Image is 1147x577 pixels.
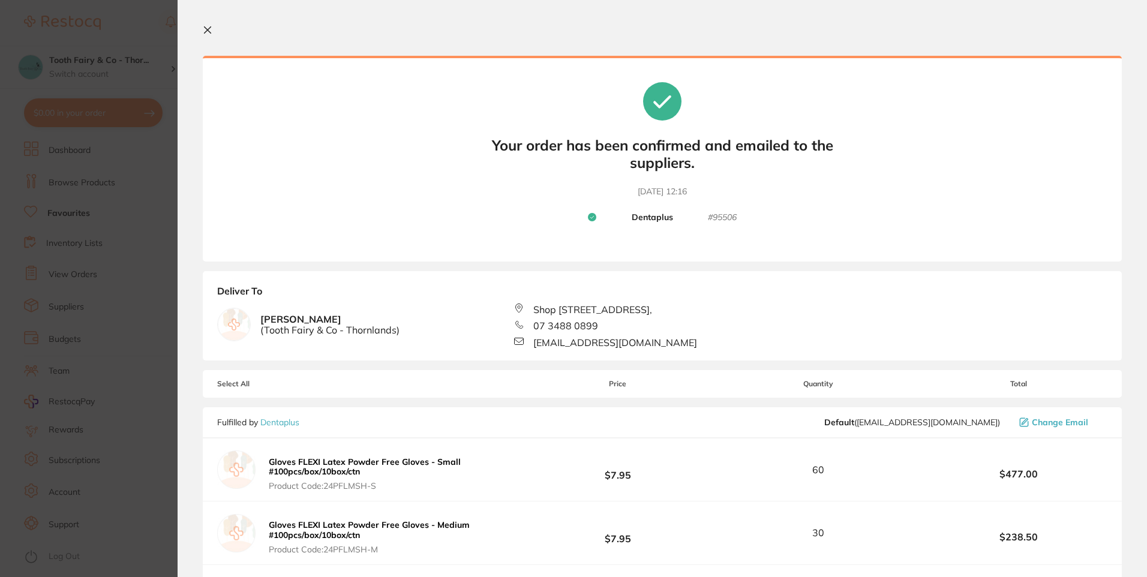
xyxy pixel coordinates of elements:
[269,545,525,554] span: Product Code: 24PFLMSH-M
[269,519,470,540] b: Gloves FLEXI Latex Powder Free Gloves - Medium #100pcs/box/10box/ctn
[824,417,1000,427] span: sales@dentaplus.com.au
[1032,417,1088,427] span: Change Email
[529,522,707,544] b: $7.95
[217,450,256,489] img: empty.jpg
[260,314,400,336] b: [PERSON_NAME]
[824,417,854,428] b: Default
[217,286,1107,303] b: Deliver To
[708,212,737,223] small: # 95506
[529,380,707,388] span: Price
[217,514,256,552] img: empty.jpg
[482,137,842,172] b: Your order has been confirmed and emailed to the suppliers.
[812,527,824,538] span: 30
[533,337,697,348] span: [EMAIL_ADDRESS][DOMAIN_NAME]
[217,380,337,388] span: Select All
[929,380,1107,388] span: Total
[529,459,707,481] b: $7.95
[1016,417,1107,428] button: Change Email
[260,417,299,428] a: Dentaplus
[929,468,1107,479] b: $477.00
[269,456,461,477] b: Gloves FLEXI Latex Powder Free Gloves - Small #100pcs/box/10box/ctn
[812,464,824,475] span: 60
[217,417,299,427] p: Fulfilled by
[533,320,598,331] span: 07 3488 0899
[929,531,1107,542] b: $238.50
[218,308,250,341] img: empty.jpg
[533,304,652,315] span: Shop [STREET_ADDRESS],
[265,456,529,491] button: Gloves FLEXI Latex Powder Free Gloves - Small #100pcs/box/10box/ctn Product Code:24PFLMSH-S
[707,380,929,388] span: Quantity
[265,519,529,554] button: Gloves FLEXI Latex Powder Free Gloves - Medium #100pcs/box/10box/ctn Product Code:24PFLMSH-M
[632,212,673,223] b: Dentaplus
[269,481,525,491] span: Product Code: 24PFLMSH-S
[260,324,400,335] span: ( Tooth Fairy & Co - Thornlands )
